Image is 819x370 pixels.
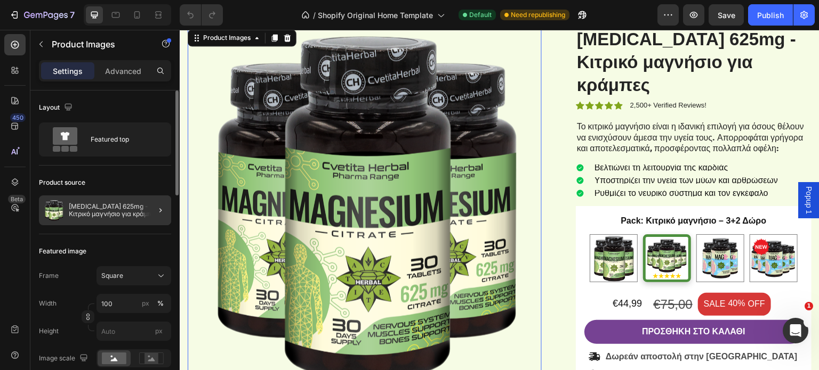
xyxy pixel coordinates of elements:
[548,267,567,281] div: 40%
[154,297,167,310] button: px
[180,4,223,26] div: Undo/Redo
[426,322,618,333] p: Δωρεάν αποστολή στην [GEOGRAPHIC_DATA]
[39,326,59,336] label: Height
[405,290,623,314] button: ΠΡΟΣΘΗΚΗ ΣΤΟ ΚΑΛΑΘΙ
[440,185,588,198] legend: Pack: Κιτρικό μαγνήσιο – 3+2 Δώρο
[39,299,57,308] label: Width
[43,200,65,221] img: product feature img
[69,203,167,218] p: [MEDICAL_DATA] 625mg - Κιτρικό μαγνήσιο για κράμπες
[415,136,598,140] p: Βελτιώνει τη λειτουργία της καρδιάς
[313,10,316,21] span: /
[624,157,635,184] span: Popup 1
[39,178,85,187] div: Product source
[21,3,73,13] div: Product Images
[757,10,784,21] div: Publish
[10,113,26,122] div: 450
[105,65,141,77] p: Advanced
[91,127,156,152] div: Featured top
[469,10,492,20] span: Default
[157,299,164,308] div: %
[39,101,75,115] div: Layout
[4,4,79,26] button: 7
[426,339,605,350] p: Περίοδος επιστροφής χρημάτων 30 ημερών
[39,246,86,256] div: Featured image
[427,267,468,281] div: €44,99
[97,266,171,285] button: Square
[462,297,566,308] div: ΠΡΟΣΘΗΚΗ ΣΤΟ ΚΑΛΑΘΙ
[783,318,808,343] iframe: Intercom live chat
[415,161,598,166] p: Ρυθμίζει το νευρικό σύστημα και τον εγκέφαλο
[101,271,123,281] span: Square
[53,65,83,77] p: Settings
[567,267,587,282] div: OFF
[511,10,565,20] span: Need republishing
[70,9,75,21] p: 7
[142,299,149,308] div: px
[155,327,163,335] span: px
[748,4,793,26] button: Publish
[97,322,171,341] input: px
[709,4,744,26] button: Save
[415,149,598,153] p: Υποστηρίζει την υγεία των μύων και αρθρώσεων
[39,271,59,281] label: Frame
[397,91,631,124] p: Το κιτρικό μαγνήσιο είναι η ιδανική επιλογή για όσους θέλουν να ενισχύσουν άμεσα την υγεία τους. ...
[39,351,90,366] div: Image scale
[97,294,171,313] input: px%
[180,30,819,370] iframe: To enrich screen reader interactions, please activate Accessibility in Grammarly extension settings
[805,302,813,310] span: 1
[8,195,26,203] div: Beta
[473,265,514,284] div: €75,00
[318,10,433,21] span: Shopify Original Home Template
[451,71,527,79] a: 2,500+ Verified Reviews!
[523,267,548,282] div: SALE
[718,11,735,20] span: Save
[139,297,152,310] button: %
[52,38,142,51] p: Product Images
